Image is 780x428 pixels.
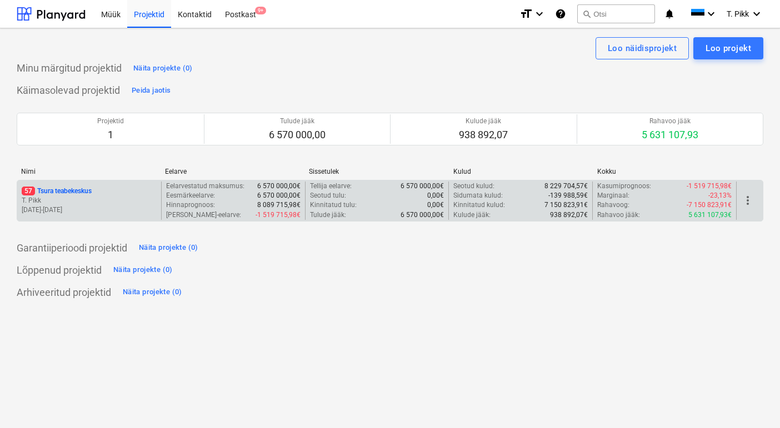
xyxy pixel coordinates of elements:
span: 57 [22,187,35,195]
p: Arhiveeritud projektid [17,286,111,299]
p: 7 150 823,91€ [544,200,588,210]
p: Sidumata kulud : [453,191,503,200]
p: 1 [97,128,124,142]
p: 5 631 107,93€ [688,210,732,220]
p: Käimasolevad projektid [17,84,120,97]
span: T. Pikk [727,9,749,18]
p: Hinnaprognoos : [166,200,215,210]
p: 6 570 000,00€ [401,210,444,220]
div: Näita projekte (0) [113,264,173,276]
p: Projektid [97,117,124,126]
div: Loo näidisprojekt [608,41,677,56]
div: Nimi [21,168,156,175]
span: search [582,9,591,18]
p: Kulude jääk : [453,210,491,220]
p: Tellija eelarve : [310,182,352,191]
i: keyboard_arrow_down [750,7,763,21]
p: Rahavoo jääk [642,117,698,126]
i: notifications [664,7,675,21]
div: 57Tsura teabekeskusT. Pikk[DATE]-[DATE] [22,187,157,215]
p: 8 089 715,98€ [257,200,301,210]
i: Abikeskus [555,7,566,21]
p: 5 631 107,93 [642,128,698,142]
div: Näita projekte (0) [139,241,198,254]
div: Näita projekte (0) [123,286,182,299]
p: 6 570 000,00€ [401,182,444,191]
p: Minu märgitud projektid [17,62,122,75]
p: -1 519 715,98€ [687,182,732,191]
div: Vestlusvidin [724,375,780,428]
button: Loo projekt [693,37,763,59]
p: Garantiiperioodi projektid [17,241,127,255]
p: -7 150 823,91€ [687,200,732,210]
p: [DATE] - [DATE] [22,205,157,215]
p: 6 570 000,00 [269,128,326,142]
p: Seotud kulud : [453,182,494,191]
p: -1 519 715,98€ [256,210,301,220]
p: Kulude jääk [459,117,508,126]
iframe: Chat Widget [724,375,780,428]
div: Loo projekt [706,41,751,56]
button: Peida jaotis [129,82,173,99]
p: Kasumiprognoos : [597,182,651,191]
p: T. Pikk [22,196,157,205]
span: 9+ [255,7,266,14]
div: Näita projekte (0) [133,62,193,75]
p: Rahavoo jääk : [597,210,640,220]
p: 6 570 000,00€ [257,191,301,200]
p: Tulude jääk [269,117,326,126]
p: Lõppenud projektid [17,264,102,277]
div: Sissetulek [309,168,444,175]
button: Otsi [577,4,655,23]
button: Näita projekte (0) [120,284,185,301]
button: Näita projekte (0) [136,239,201,257]
div: Kulud [453,168,588,175]
p: -23,13% [708,191,732,200]
p: Eesmärkeelarve : [166,191,215,200]
p: 0,00€ [427,191,444,200]
p: [PERSON_NAME]-eelarve : [166,210,241,220]
i: keyboard_arrow_down [533,7,546,21]
div: Eelarve [165,168,300,175]
p: Kinnitatud kulud : [453,200,505,210]
span: more_vert [741,194,754,207]
p: Seotud tulu : [310,191,346,200]
p: 0,00€ [427,200,444,210]
button: Näita projekte (0) [111,261,176,279]
p: -139 988,59€ [548,191,588,200]
i: keyboard_arrow_down [704,7,718,21]
p: Eelarvestatud maksumus : [166,182,244,191]
p: Tulude jääk : [310,210,346,220]
p: Tsura teabekeskus [22,187,92,196]
p: 8 229 704,57€ [544,182,588,191]
div: Kokku [597,168,732,175]
p: Marginaal : [597,191,629,200]
p: 938 892,07 [459,128,508,142]
button: Näita projekte (0) [131,59,196,77]
div: Peida jaotis [132,84,171,97]
button: Loo näidisprojekt [596,37,689,59]
p: Kinnitatud tulu : [310,200,357,210]
p: 938 892,07€ [550,210,588,220]
p: 6 570 000,00€ [257,182,301,191]
i: format_size [519,7,533,21]
p: Rahavoog : [597,200,629,210]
